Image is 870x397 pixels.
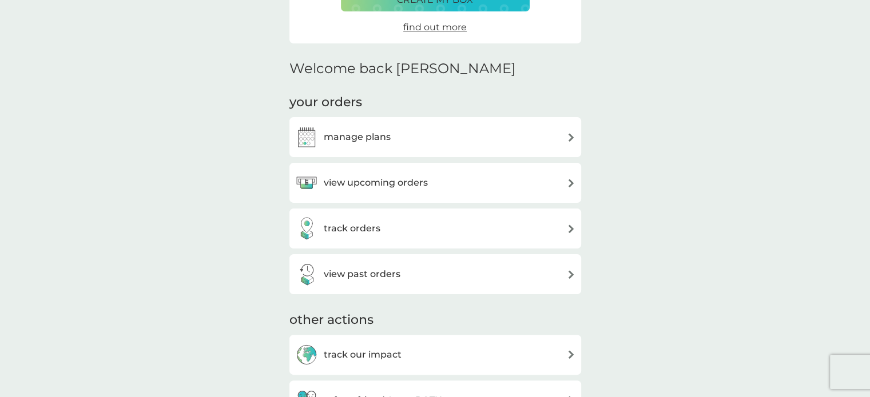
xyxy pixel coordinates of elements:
h3: view upcoming orders [324,175,428,190]
h3: track our impact [324,347,402,362]
h3: your orders [289,94,362,111]
a: find out more [403,20,467,35]
img: arrow right [567,350,575,359]
h3: track orders [324,221,380,236]
h3: view past orders [324,267,400,282]
span: find out more [403,22,467,33]
h3: other actions [289,311,374,329]
img: arrow right [567,224,575,233]
img: arrow right [567,179,575,187]
h2: Welcome back [PERSON_NAME] [289,61,516,77]
img: arrow right [567,133,575,142]
img: arrow right [567,270,575,279]
h3: manage plans [324,130,391,145]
